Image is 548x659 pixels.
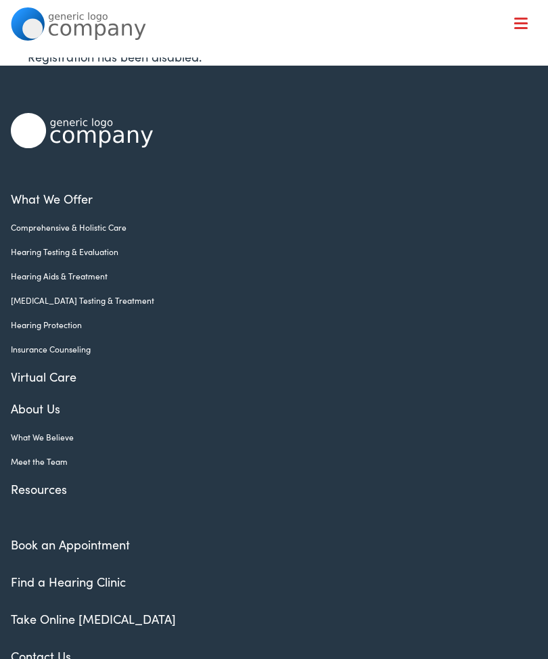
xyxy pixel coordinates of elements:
a: Virtual Care [11,367,517,386]
a: Hearing Testing & Evaluation [11,246,517,258]
a: Take Online [MEDICAL_DATA] [11,610,176,627]
img: Alpaca Audiology [11,113,153,148]
a: Resources [11,480,517,498]
a: About Us [11,399,517,417]
a: What We Believe [11,431,517,443]
a: Meet the Team [11,455,517,468]
a: Hearing Protection [11,319,517,331]
a: Hearing Aids & Treatment [11,270,517,282]
a: [MEDICAL_DATA] Testing & Treatment [11,294,517,306]
a: Insurance Counseling [11,343,517,355]
a: Book an Appointment [11,536,130,553]
a: Find a Hearing Clinic [11,573,126,590]
a: What We Offer [11,189,517,208]
a: Comprehensive & Holistic Care [11,221,517,233]
a: What We Offer [21,54,537,96]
